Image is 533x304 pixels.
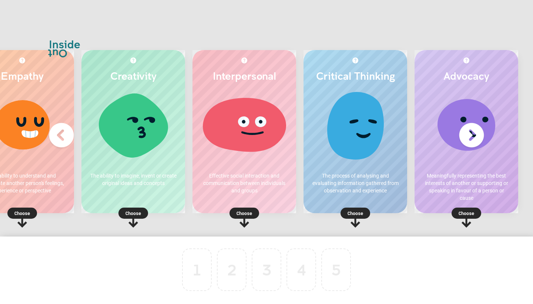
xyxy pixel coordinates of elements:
[200,172,289,194] p: Effective social interaction and communication between individuals and groups
[304,209,407,217] p: Choose
[19,57,25,63] img: More about Empathy
[81,209,185,217] p: Choose
[47,120,76,150] img: Previous
[89,69,178,82] h2: Creativity
[463,57,469,63] img: More about Advocacy
[352,57,358,63] img: More about Critical Thinking
[457,120,486,150] img: Next
[311,69,400,82] h2: Critical Thinking
[192,209,296,217] p: Choose
[241,57,247,63] img: More about Interpersonal
[422,69,511,82] h2: Advocacy
[422,172,511,202] p: Meaningfully representing the best interests of another or supporting or speaking in favour of a ...
[130,57,136,63] img: More about Creativity
[200,69,289,82] h2: Interpersonal
[415,209,518,217] p: Choose
[89,172,178,187] p: The ability to imagine, invent or create original ideas and concepts
[311,172,400,194] p: The process of analysing and evaluating information gathered from observation and experience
